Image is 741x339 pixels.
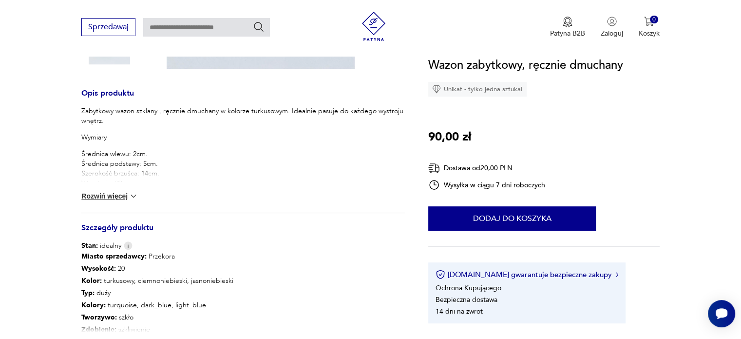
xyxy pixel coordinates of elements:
p: turkusowy, ciemnoniebieski, jasnoniebieski [81,275,233,287]
li: 14 dni na zwrot [436,307,483,316]
div: Unikat - tylko jedna sztuka! [428,82,527,97]
a: Ikona medaluPatyna B2B [550,17,585,38]
p: szkło [81,312,233,324]
h3: Szczegóły produktu [81,225,405,241]
img: Ikona koszyka [644,17,654,26]
p: Patyna B2B [550,29,585,38]
p: 90,00 zł [428,128,471,146]
span: idealny [81,241,121,251]
img: Ikona diamentu [432,85,441,94]
p: Średnica wlewu: 2cm. Średnica podstawy: 5cm. Szerokość brzuśca: 14cm. Wysokość: 20cm. [81,149,405,188]
img: Ikona medalu [563,17,572,27]
b: Miasto sprzedawcy : [81,252,147,261]
img: Patyna - sklep z meblami i dekoracjami vintage [359,12,388,41]
button: [DOMAIN_NAME] gwarantuje bezpieczne zakupy [436,270,618,279]
b: Typ : [81,288,95,298]
button: Dodaj do koszyka [428,206,596,231]
img: Ikona certyfikatu [436,270,445,279]
p: Wymiary [81,133,405,142]
b: Kolor: [81,276,102,285]
b: Wysokość : [81,264,116,273]
button: Sprzedawaj [81,18,135,36]
li: Ochrona Kupującego [436,283,501,293]
button: Szukaj [253,21,265,33]
button: Zaloguj [601,17,623,38]
b: Kolory : [81,300,106,310]
p: turquoise, dark_blue, light_blue [81,299,233,312]
div: 0 [650,16,658,24]
b: Stan: [81,241,98,250]
h3: Opis produktu [81,90,405,106]
b: Tworzywo : [81,313,117,322]
div: Dostawa od 20,00 PLN [428,162,545,174]
h1: Wazon zabytkowy, ręcznie dmuchany [428,56,623,75]
div: Wysyłka w ciągu 7 dni roboczych [428,179,545,191]
p: Koszyk [639,29,660,38]
img: Ikona strzałki w prawo [616,272,619,277]
img: Ikonka użytkownika [607,17,617,26]
p: 20 [81,263,233,275]
iframe: Smartsupp widget button [708,300,735,327]
p: Przekora [81,251,233,263]
button: Rozwiń więcej [81,191,138,201]
b: Zdobienie : [81,325,116,334]
p: Zabytkowy wazon szklany , ręcznie dmuchany w kolorze turkusowym. Idealnie pasuje do każdego wystr... [81,106,405,126]
p: Zaloguj [601,29,623,38]
a: Sprzedawaj [81,24,135,31]
img: chevron down [129,191,138,201]
p: szkliwienie [81,324,233,336]
img: Ikona dostawy [428,162,440,174]
li: Bezpieczna dostawa [436,295,497,304]
button: Patyna B2B [550,17,585,38]
img: Info icon [124,241,133,250]
button: 0Koszyk [639,17,660,38]
p: duży [81,287,233,299]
